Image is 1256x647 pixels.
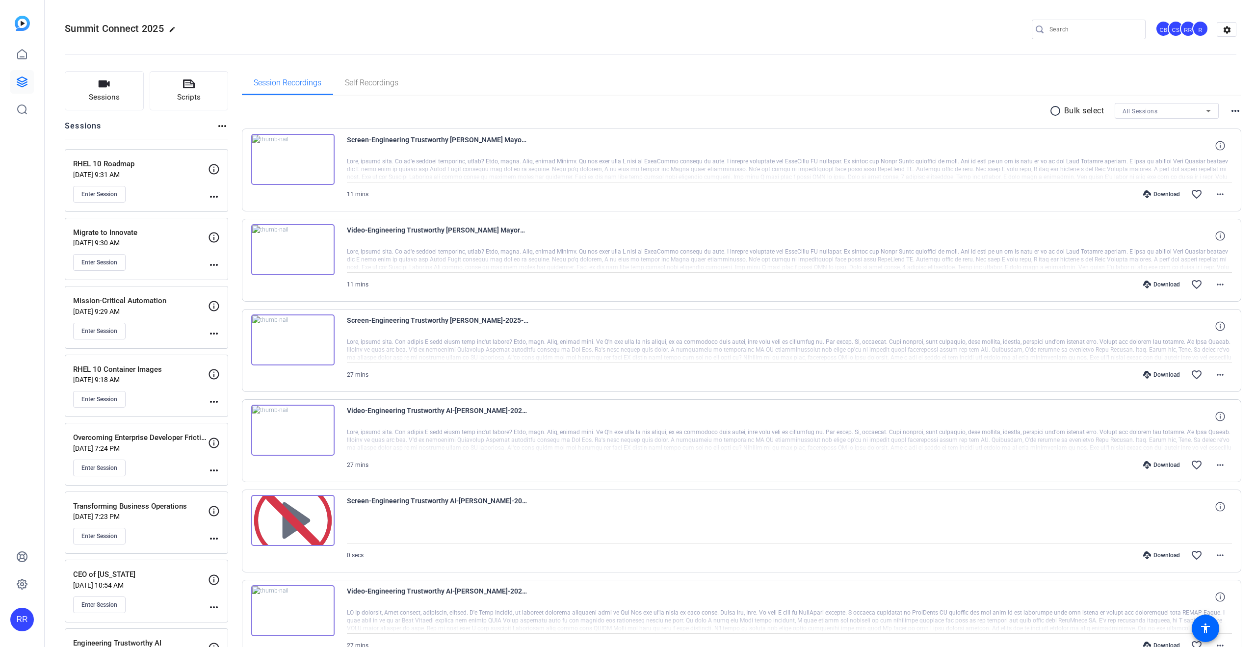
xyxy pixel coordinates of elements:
div: CS [1168,21,1184,37]
span: Enter Session [81,259,117,266]
ngx-avatar: Christian Binder [1155,21,1173,38]
span: Video-Engineering Trustworthy AI-[PERSON_NAME]-2025-10-13-15-11-49-908-0 [347,585,528,609]
p: RHEL 10 Roadmap [73,158,208,170]
span: Enter Session [81,327,117,335]
div: Download [1138,190,1185,198]
span: 27 mins [347,462,368,468]
mat-icon: radio_button_unchecked [1049,105,1064,117]
mat-icon: favorite_border [1191,369,1203,381]
span: All Sessions [1123,108,1157,115]
mat-icon: more_horiz [208,328,220,339]
span: 11 mins [347,191,368,198]
span: Session Recordings [254,79,321,87]
div: Download [1138,371,1185,379]
mat-icon: accessibility [1200,622,1211,634]
img: thumb-nail [251,224,335,275]
span: Enter Session [81,464,117,472]
input: Search [1049,24,1138,35]
img: thumb-nail [251,405,335,456]
mat-icon: more_horiz [208,191,220,203]
ngx-avatar: rfridman [1192,21,1209,38]
mat-icon: more_horiz [208,465,220,476]
mat-icon: edit [169,26,181,38]
mat-icon: more_horiz [208,259,220,271]
button: Enter Session [73,528,126,544]
mat-icon: more_horiz [1214,459,1226,471]
p: [DATE] 9:29 AM [73,308,208,315]
button: Enter Session [73,186,126,203]
mat-icon: more_horiz [208,533,220,544]
button: Enter Session [73,254,126,271]
img: thumb-nail [251,314,335,365]
div: CB [1155,21,1172,37]
span: Screen-Engineering Trustworthy [PERSON_NAME]-2025-10-13-15-11-49-908-1 [347,314,528,338]
h2: Sessions [65,120,102,139]
span: Scripts [177,92,201,103]
p: Overcoming Enterprise Developer Friction [73,432,208,443]
mat-icon: settings [1217,23,1237,37]
span: 27 mins [347,371,368,378]
mat-icon: more_horiz [208,396,220,408]
ngx-avatar: Connelly Simmons [1168,21,1185,38]
button: Enter Session [73,391,126,408]
span: Self Recordings [345,79,398,87]
p: Mission-Critical Automation [73,295,208,307]
div: Download [1138,461,1185,469]
div: RR [1180,21,1196,37]
img: thumb-nail [251,585,335,636]
span: Video-Engineering Trustworthy AI-[PERSON_NAME]-2025-10-13-15-11-49-908-1 [347,405,528,428]
p: CEO of [US_STATE] [73,569,208,580]
p: [DATE] 9:31 AM [73,171,208,179]
mat-icon: more_horiz [1214,279,1226,290]
img: Preview is unavailable [251,495,335,546]
span: Enter Session [81,601,117,609]
p: [DATE] 7:24 PM [73,444,208,452]
mat-icon: favorite_border [1191,279,1203,290]
mat-icon: more_horiz [1214,549,1226,561]
button: Sessions [65,71,144,110]
div: R [1192,21,1208,37]
button: Scripts [150,71,229,110]
span: 0 secs [347,552,364,559]
p: Bulk select [1064,105,1104,117]
span: Screen-Engineering Trustworthy [PERSON_NAME] Mayorga2-2025-10-13-16-34-26-713-0 [347,134,528,157]
p: Transforming Business Operations [73,501,208,512]
img: thumb-nail [251,134,335,185]
mat-icon: more_horiz [208,601,220,613]
mat-icon: favorite_border [1191,459,1203,471]
span: Enter Session [81,190,117,198]
span: Screen-Engineering Trustworthy AI-[PERSON_NAME]-2025-10-13-15-11-49-908-0 [347,495,528,518]
span: Video-Engineering Trustworthy [PERSON_NAME] Mayorga2-2025-10-13-16-34-26-713-0 [347,224,528,248]
button: Enter Session [73,460,126,476]
div: Download [1138,281,1185,288]
mat-icon: more_horiz [216,120,228,132]
span: Summit Connect 2025 [65,23,164,34]
p: RHEL 10 Container Images [73,364,208,375]
span: Sessions [89,92,120,103]
p: [DATE] 10:54 AM [73,581,208,589]
div: RR [10,608,34,631]
mat-icon: favorite_border [1191,549,1203,561]
p: [DATE] 9:18 AM [73,376,208,384]
ngx-avatar: Roberto Rodriguez [1180,21,1197,38]
span: Enter Session [81,395,117,403]
p: Migrate to Innovate [73,227,208,238]
mat-icon: more_horiz [1230,105,1241,117]
mat-icon: more_horiz [1214,188,1226,200]
span: 11 mins [347,281,368,288]
p: [DATE] 9:30 AM [73,239,208,247]
button: Enter Session [73,323,126,339]
span: Enter Session [81,532,117,540]
p: [DATE] 7:23 PM [73,513,208,520]
button: Enter Session [73,596,126,613]
div: Download [1138,551,1185,559]
mat-icon: favorite_border [1191,188,1203,200]
img: blue-gradient.svg [15,16,30,31]
mat-icon: more_horiz [1214,369,1226,381]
